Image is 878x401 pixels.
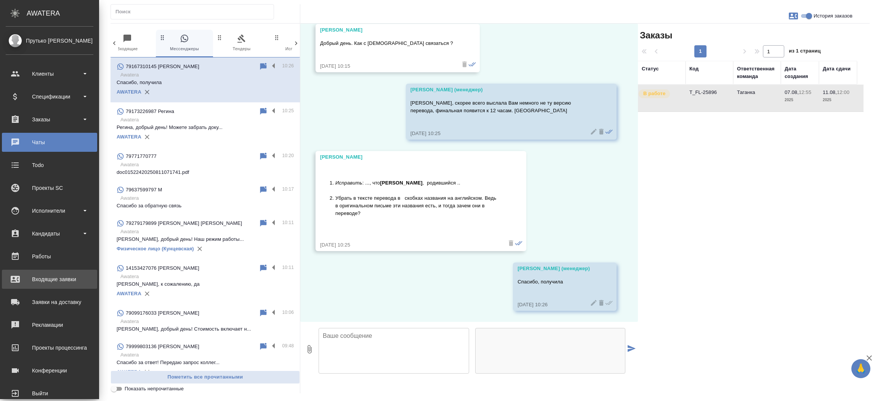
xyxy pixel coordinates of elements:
[6,296,93,308] div: Заявки на доставку
[117,291,141,296] a: AWATERA
[259,152,268,161] div: Пометить непрочитанным
[115,6,274,17] input: Поиск
[643,90,665,97] p: В работе
[282,152,294,159] p: 10:20
[117,169,294,176] p: doc01522420250811071741.pdf
[6,228,93,239] div: Кандидаты
[6,388,93,399] div: Выйти
[6,91,93,102] div: Спецификации
[115,373,296,382] span: Пометить все прочитанными
[6,205,93,216] div: Исполнители
[282,62,294,70] p: 10:26
[126,186,162,194] p: 79637599797 M
[259,62,268,71] div: Пометить непрочитанным
[2,156,97,175] a: Todo
[259,309,268,318] div: Пометить непрочитанным
[799,89,811,95] p: 12:55
[216,34,267,53] span: Тендеры
[638,89,682,99] div: Выставляет ПМ после принятия заказа от КМа
[273,34,280,41] svg: Зажми и перетащи, чтобы поменять порядок вкладок
[642,65,659,73] div: Статус
[120,116,294,124] p: Awatera
[2,361,97,380] a: Конференции
[335,180,362,186] em: Исправить
[141,366,153,378] button: Удалить привязку
[814,12,852,20] span: История заказов
[380,180,423,186] strong: [PERSON_NAME]
[117,369,141,375] a: AWATERA
[320,62,453,70] div: [DATE] 10:15
[320,26,453,34] div: [PERSON_NAME]
[320,40,453,47] p: Добрый день. Как с [DEMOGRAPHIC_DATA] связаться ?
[282,309,294,316] p: 10:06
[141,86,153,98] button: Удалить привязку
[2,133,97,152] a: Чаты
[6,114,93,125] div: Заказы
[111,337,300,382] div: 79999803136 [PERSON_NAME]09:48AwateraСпасибо за ответ! Передаю запрос коллег...AWATERA
[111,181,300,214] div: 79637599797 M10:17AwateraСпасибо за обратную связь
[120,273,294,280] p: Awatera
[120,228,294,236] p: Awatera
[111,304,300,337] div: 79099176033 [PERSON_NAME]10:06Awatera[PERSON_NAME], добрый день! Стоимость включает н...
[854,361,867,377] span: 🙏
[126,309,199,317] p: 79099176033 [PERSON_NAME]
[282,264,294,271] p: 10:11
[785,65,815,80] div: Дата создания
[126,343,199,350] p: 79999803136 [PERSON_NAME]
[2,338,97,357] a: Проекты процессинга
[335,179,500,187] li: : ..., что , родившийся ..
[117,236,294,243] p: [PERSON_NAME], добрый день! Наш режим работы...
[120,351,294,359] p: Awatera
[686,85,733,111] td: T_FL-25896
[259,107,268,116] div: Пометить непрочитанным
[120,161,294,169] p: Awatera
[335,194,500,217] li: Убрать в тексте перевода в скобках названия на английском. Ведь в оригинальном письме эти названи...
[6,342,93,353] div: Проекты процессинга
[837,89,849,95] p: 12:00
[117,89,141,95] a: AWATERA
[282,342,294,350] p: 09:48
[259,185,268,194] div: Пометить непрочитанным
[126,63,199,70] p: 79167310145 [PERSON_NAME]
[6,182,93,194] div: Проекты SC
[259,342,268,351] div: Пометить непрочитанным
[117,124,294,131] p: Регина, добрый день! Можете забрать доку...
[733,85,781,111] td: Таганка
[789,46,821,57] span: из 1 страниц
[851,359,870,378] button: 🙏
[273,34,324,53] span: Исполнители
[194,243,205,255] button: Удалить привязку
[689,65,699,73] div: Код
[282,107,294,115] p: 10:25
[125,385,184,393] span: Показать непрочитанные
[6,159,93,171] div: Todo
[141,131,153,143] button: Удалить привязку
[102,34,153,53] span: Входящие
[111,102,300,147] div: 79173226987 Регина10:25AwateraРегина, добрый день! Можете забрать доку...AWATERA
[117,79,294,86] p: Спасибо, получила
[2,270,97,289] a: Входящие заявки
[117,202,294,210] p: Спасибо за обратную связь
[410,130,590,137] div: [DATE] 10:25
[159,34,210,53] span: Мессенджеры
[2,247,97,266] a: Работы
[117,359,294,366] p: Спасибо за ответ! Передаю запрос коллег...
[410,86,590,94] div: [PERSON_NAME] (менеджер)
[2,315,97,334] a: Рекламации
[141,288,153,299] button: Удалить привязку
[117,325,294,333] p: [PERSON_NAME], добрый день! Стоимость включает н...
[737,65,777,80] div: Ответственная команда
[823,96,853,104] p: 2025
[784,7,803,25] button: Заявки
[320,241,500,249] div: [DATE] 10:25
[785,89,799,95] p: 07.08,
[120,71,294,79] p: Awatera
[120,318,294,325] p: Awatera
[6,274,93,285] div: Входящие заявки
[2,293,97,312] a: Заявки на доставку
[117,246,194,251] a: Физическое лицо (Кунцевская)
[126,153,157,160] p: 79771770777
[111,57,300,102] div: 79167310145 [PERSON_NAME]10:26AwateraСпасибо, получилаAWATERA
[638,29,672,41] span: Заказы
[117,280,294,288] p: [PERSON_NAME], к сожалению, да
